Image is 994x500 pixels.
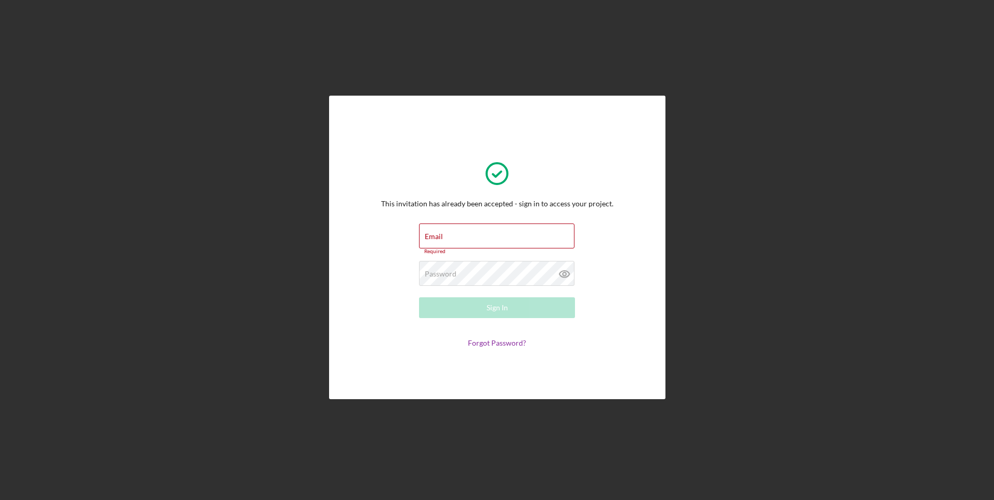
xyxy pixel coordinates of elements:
[381,200,613,208] div: This invitation has already been accepted - sign in to access your project.
[419,297,575,318] button: Sign In
[425,232,443,241] label: Email
[419,248,575,255] div: Required
[487,297,508,318] div: Sign In
[468,338,526,347] a: Forgot Password?
[425,270,456,278] label: Password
